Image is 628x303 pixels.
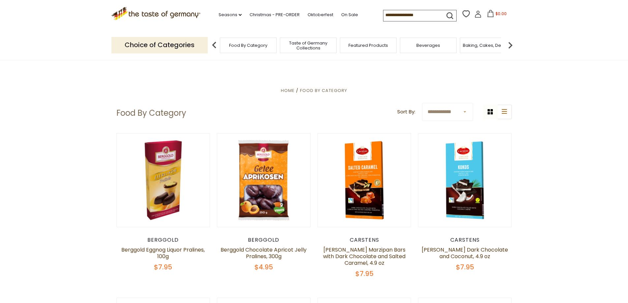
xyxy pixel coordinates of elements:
[281,87,295,94] a: Home
[250,11,300,18] a: Christmas - PRE-ORDER
[504,39,517,52] img: next arrow
[317,237,411,243] div: Carstens
[219,11,242,18] a: Seasons
[154,262,172,272] span: $7.95
[318,134,411,227] img: Carstens Luebecker Marzipan Bars with Dark Chocolate and Salted Caramel, 4.9 oz
[282,41,335,50] a: Taste of Germany Collections
[418,134,512,227] img: Carstens Luebecker Dark Chocolate and Coconut, 4.9 oz
[348,43,388,48] a: Featured Products
[463,43,514,48] a: Baking, Cakes, Desserts
[208,39,221,52] img: previous arrow
[229,43,267,48] a: Food By Category
[323,246,405,267] a: [PERSON_NAME] Marzipan Bars with Dark Chocolate and Salted Caramel, 4.9 oz
[217,237,311,243] div: Berggold
[116,237,210,243] div: Berggold
[111,37,208,53] p: Choice of Categories
[397,108,415,116] label: Sort By:
[416,43,440,48] a: Beverages
[495,11,507,16] span: $0.00
[300,87,347,94] a: Food By Category
[341,11,358,18] a: On Sale
[355,269,374,278] span: $7.95
[254,262,273,272] span: $4.95
[121,246,205,260] a: Berggold Eggnog Liquor Pralines, 100g
[221,246,307,260] a: Berggold Chocolate Apricot Jelly Pralines, 300g
[116,108,186,118] h1: Food By Category
[456,262,474,272] span: $7.95
[483,10,511,20] button: $0.00
[117,134,210,227] img: Berggold Eggnog Liquor Pralines, 100g
[422,246,508,260] a: [PERSON_NAME] Dark Chocolate and Coconut, 4.9 oz
[217,134,311,227] img: Berggold Chocolate Apricot Jelly Pralines, 300g
[418,237,512,243] div: Carstens
[308,11,333,18] a: Oktoberfest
